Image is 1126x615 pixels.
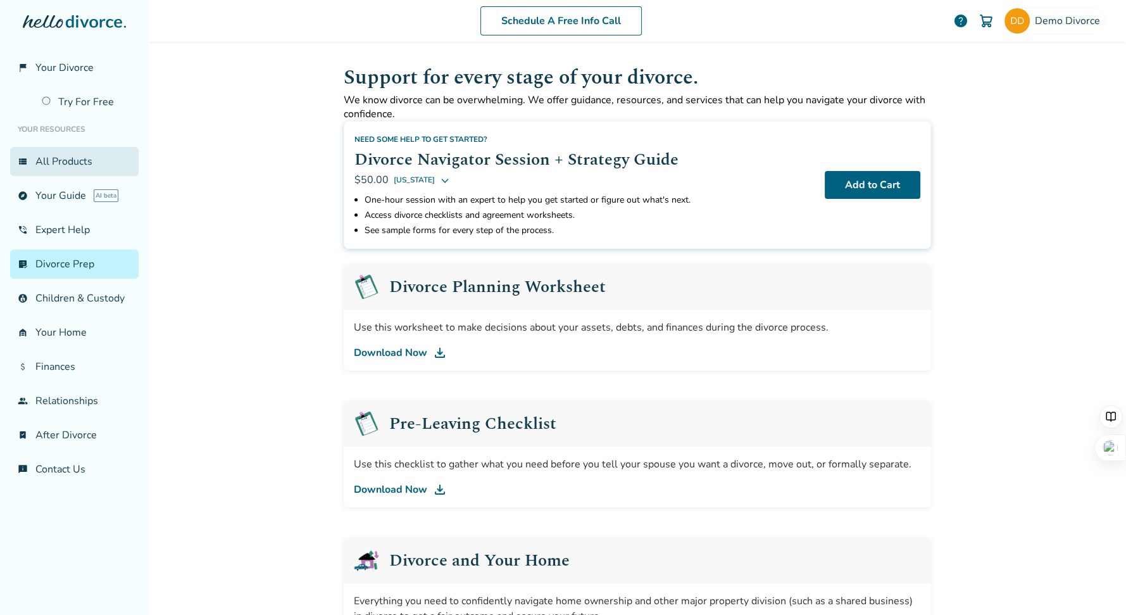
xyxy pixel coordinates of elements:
[825,171,920,199] button: Add to Cart
[354,548,379,573] img: Divorce and Your Home
[34,87,139,117] a: Try For Free
[354,411,379,436] img: Pre-Leaving Checklist
[10,455,139,484] a: chat_infoContact Us
[354,134,487,144] span: Need some help to get started?
[18,396,28,406] span: group
[365,193,815,208] li: One-hour session with an expert to help you get started or figure out what's next.
[394,172,435,187] span: [US_STATE]
[18,259,28,269] span: list_alt_check
[10,53,139,82] a: flag_2Your Divorce
[10,250,139,279] a: list_alt_checkDivorce Prep
[394,172,450,187] button: [US_STATE]
[10,181,139,210] a: exploreYour GuideAI beta
[18,225,28,235] span: phone_in_talk
[953,13,968,29] a: help
[18,63,28,73] span: flag_2
[354,274,379,300] img: Pre-Leaving Checklist
[10,284,139,313] a: account_childChildren & Custody
[18,464,28,474] span: chat_info
[18,430,28,440] span: bookmark_check
[389,279,606,295] h2: Divorce Planning Worksheet
[18,362,28,372] span: attach_money
[389,415,556,432] h2: Pre-Leaving Checklist
[354,173,389,187] span: $50.00
[354,147,815,172] h2: Divorce Navigator Session + Strategy Guide
[354,457,921,472] div: Use this checklist to gather what you need before you tell your spouse you want a divorce, move o...
[1004,8,1030,34] img: Demo Divorce
[18,327,28,338] span: garage_home
[94,189,118,202] span: AI beta
[432,345,447,360] img: DL
[344,62,931,93] h1: Support for every stage of your divorce.
[354,482,921,497] a: Download Now
[979,13,994,29] img: Cart
[1063,554,1126,615] iframe: Chat Widget
[365,208,815,223] li: Access divorce checklists and agreement worksheets.
[432,482,447,497] img: DL
[10,215,139,244] a: phone_in_talkExpert Help
[35,61,94,75] span: Your Divorce
[18,156,28,167] span: view_list
[10,117,139,142] li: Your Resources
[389,552,570,569] h2: Divorce and Your Home
[18,191,28,201] span: explore
[10,147,139,176] a: view_listAll Products
[10,421,139,450] a: bookmark_checkAfter Divorce
[365,223,815,238] li: See sample forms for every step of the process.
[480,6,642,35] a: Schedule A Free Info Call
[10,352,139,381] a: attach_moneyFinances
[354,345,921,360] a: Download Now
[10,386,139,415] a: groupRelationships
[18,293,28,303] span: account_child
[1035,14,1105,28] span: Demo Divorce
[344,93,931,121] p: We know divorce can be overwhelming. We offer guidance, resources, and services that can help you...
[354,320,921,335] div: Use this worksheet to make decisions about your assets, debts, and finances during the divorce pr...
[10,318,139,347] a: garage_homeYour Home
